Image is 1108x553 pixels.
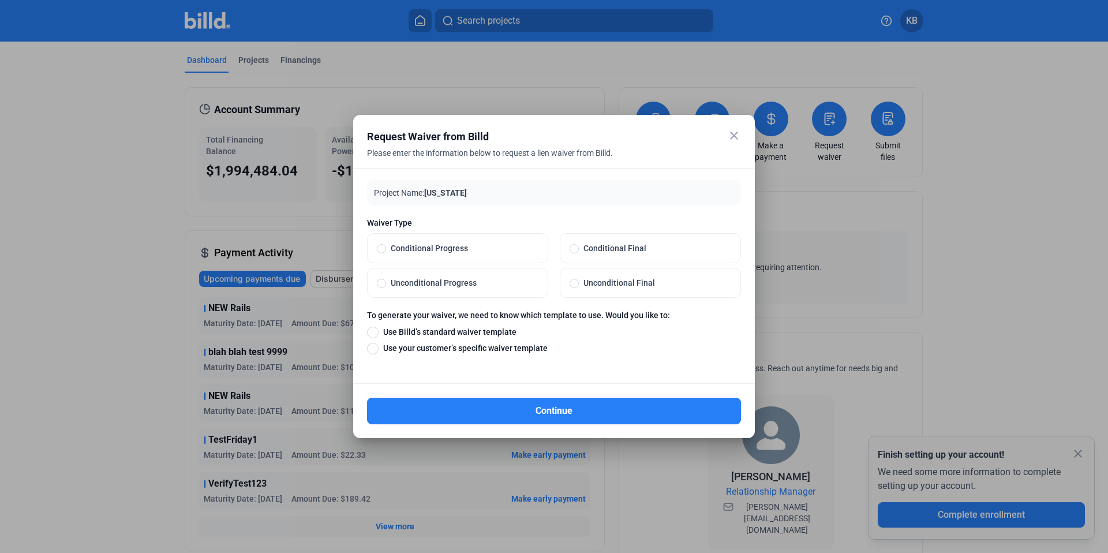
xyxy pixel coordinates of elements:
[367,147,712,173] div: Please enter the information below to request a lien waiver from Billd.
[379,342,548,354] span: Use your customer’s specific waiver template
[367,398,741,424] button: Continue
[367,217,741,229] span: Waiver Type
[727,129,741,143] mat-icon: close
[379,326,516,338] span: Use Billd’s standard waiver template
[579,277,731,289] span: Unconditional Final
[386,242,538,254] span: Conditional Progress
[386,277,538,289] span: Unconditional Progress
[374,188,424,197] span: Project Name:
[579,242,731,254] span: Conditional Final
[367,129,712,145] div: Request Waiver from Billd
[424,188,467,197] span: [US_STATE]
[367,309,741,326] label: To generate your waiver, we need to know which template to use. Would you like to:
